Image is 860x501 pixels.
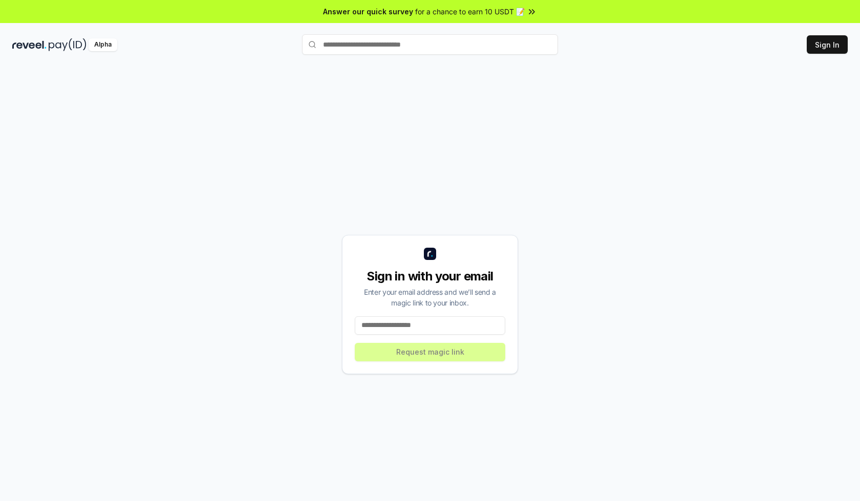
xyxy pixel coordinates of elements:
[89,38,117,51] div: Alpha
[424,248,436,260] img: logo_small
[355,287,505,308] div: Enter your email address and we’ll send a magic link to your inbox.
[355,268,505,285] div: Sign in with your email
[323,6,413,17] span: Answer our quick survey
[415,6,525,17] span: for a chance to earn 10 USDT 📝
[49,38,87,51] img: pay_id
[12,38,47,51] img: reveel_dark
[807,35,848,54] button: Sign In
